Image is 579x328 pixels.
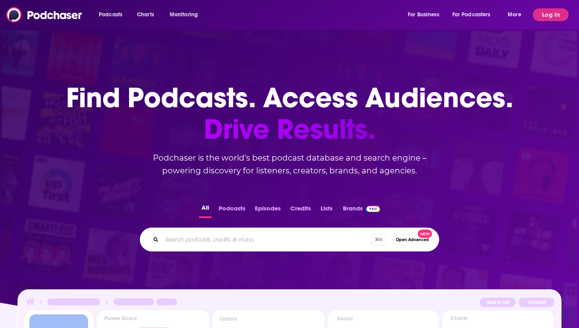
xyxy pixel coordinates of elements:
[502,8,531,21] button: open menu
[140,228,439,251] div: Search podcasts, credits, & more...
[199,202,211,218] button: All
[402,8,449,21] button: open menu
[93,8,133,21] button: open menu
[162,233,371,246] input: Search podcasts, credits, & more...
[533,8,569,21] button: Log In
[6,7,83,22] img: Podchaser - Follow, Share and Rate Podcasts
[318,202,335,218] button: Lists
[252,202,283,218] button: Episodes
[408,9,439,20] span: For Business
[447,8,502,21] button: open menu
[137,9,154,20] span: Charts
[170,9,198,20] span: Monitoring
[371,234,386,246] span: ⌘ K
[452,9,491,20] span: For Podcasters
[288,202,313,218] button: Credits
[25,297,555,310] img: Podcast Insights Header
[508,9,521,20] span: More
[66,114,513,145] span: Drive Results.
[418,230,432,238] span: New
[132,8,159,21] a: Charts
[396,238,429,242] span: Open Advanced
[130,151,449,177] h2: Podchaser is the world’s best podcast database and search engine – powering discovery for listene...
[392,235,432,244] button: Open AdvancedNew
[366,206,380,212] img: Podchaser Pro
[343,202,380,218] a: BrandsPodchaser Pro
[66,82,513,145] h1: Find Podcasts. Access Audiences.
[164,8,208,21] button: open menu
[99,9,122,20] span: Podcasts
[216,202,248,218] button: Podcasts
